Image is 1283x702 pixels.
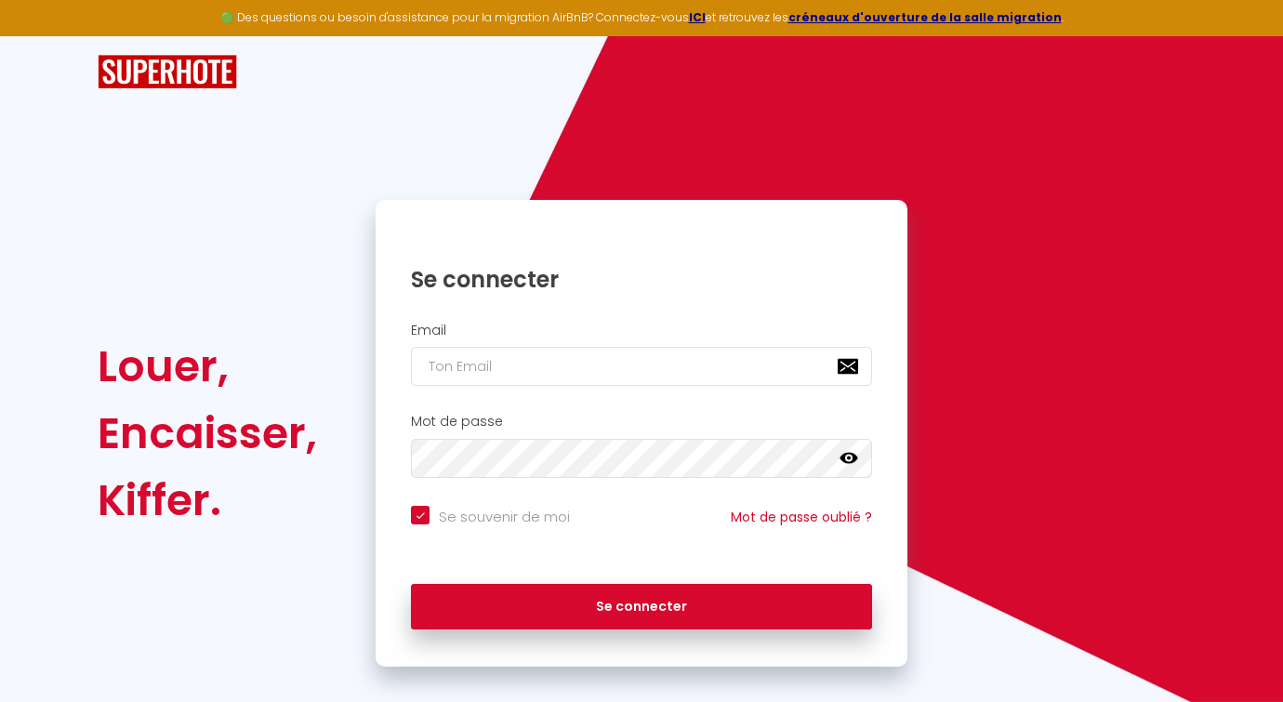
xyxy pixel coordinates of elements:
div: Kiffer. [98,467,317,534]
h2: Email [411,323,872,338]
img: SuperHote logo [98,55,237,89]
a: ICI [689,9,706,25]
h2: Mot de passe [411,414,872,430]
button: Se connecter [411,584,872,630]
h1: Se connecter [411,265,872,294]
div: Encaisser, [98,400,317,467]
input: Ton Email [411,347,872,386]
div: Louer, [98,333,317,400]
a: créneaux d'ouverture de la salle migration [788,9,1062,25]
a: Mot de passe oublié ? [731,508,872,526]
